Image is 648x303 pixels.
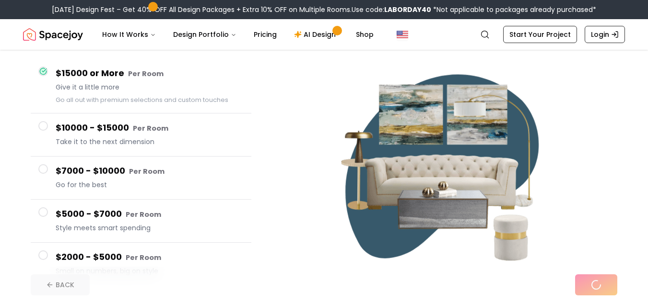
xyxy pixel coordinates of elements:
a: Pricing [246,25,284,44]
span: Use code: [352,5,431,14]
a: Shop [348,25,381,44]
button: How It Works [94,25,164,44]
small: Per Room [126,210,161,219]
span: Take it to the next dimension [56,137,244,146]
button: $10000 - $15000 Per RoomTake it to the next dimension [31,113,251,157]
h4: $5000 - $7000 [56,207,244,221]
img: United States [397,29,408,40]
div: [DATE] Design Fest – Get 40% OFF All Design Packages + Extra 10% OFF on Multiple Rooms. [52,5,596,14]
a: AI Design [286,25,346,44]
h4: $7000 - $10000 [56,164,244,178]
span: Small on numbers, big on style [56,266,244,276]
span: Style meets smart spending [56,223,244,233]
small: Go all out with premium selections and custom touches [56,96,228,104]
span: Go for the best [56,180,244,190]
span: Give it a little more [56,82,244,92]
img: Spacejoy Logo [23,25,83,44]
a: Login [585,26,625,43]
span: *Not applicable to packages already purchased* [431,5,596,14]
small: Per Room [126,253,161,262]
h4: $10000 - $15000 [56,121,244,135]
a: Start Your Project [503,26,577,43]
nav: Main [94,25,381,44]
button: $2000 - $5000 Per RoomSmall on numbers, big on style [31,243,251,285]
b: LABORDAY40 [384,5,431,14]
h4: $2000 - $5000 [56,250,244,264]
button: Design Portfolio [165,25,244,44]
button: $7000 - $10000 Per RoomGo for the best [31,157,251,200]
small: Per Room [129,167,165,176]
small: Per Room [128,69,164,79]
small: Per Room [133,123,168,133]
nav: Global [23,19,625,50]
button: $5000 - $7000 Per RoomStyle meets smart spending [31,200,251,243]
button: $15000 or More Per RoomGive it a little moreGo all out with premium selections and custom touches [31,59,251,113]
a: Spacejoy [23,25,83,44]
h4: $15000 or More [56,67,244,80]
